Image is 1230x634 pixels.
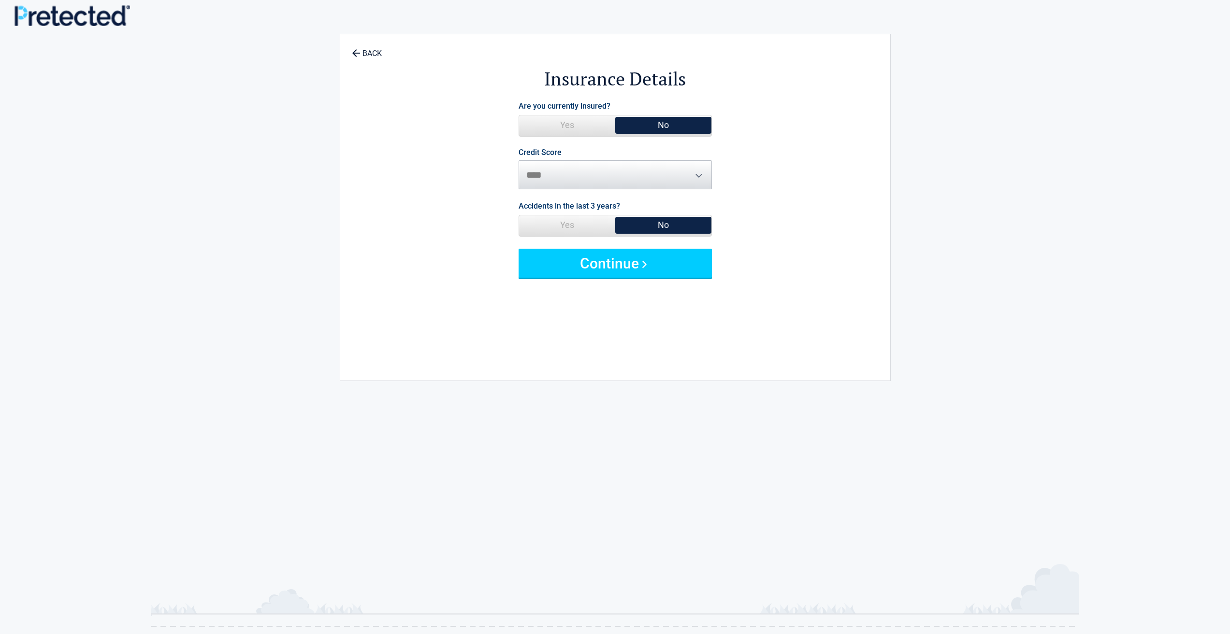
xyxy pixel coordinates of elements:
[350,41,384,57] a: BACK
[519,215,615,235] span: Yes
[14,5,130,26] img: Main Logo
[519,149,562,156] label: Credit Score
[519,115,615,135] span: Yes
[519,99,610,113] label: Are you currently insured?
[519,249,712,278] button: Continue
[393,67,837,91] h2: Insurance Details
[519,199,620,212] label: Accidents in the last 3 years?
[615,115,711,135] span: No
[615,215,711,235] span: No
